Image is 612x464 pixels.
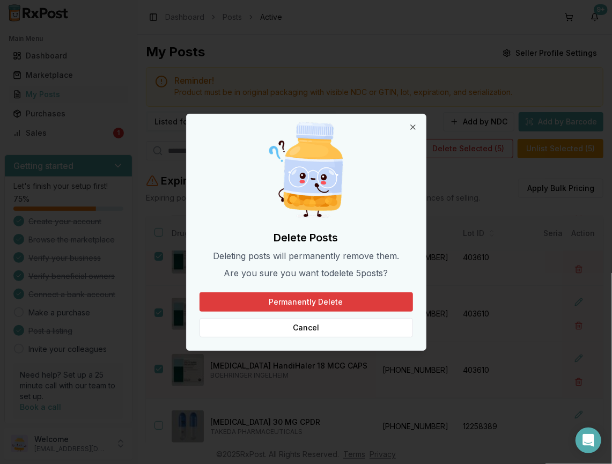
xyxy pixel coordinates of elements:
button: Permanently Delete [200,292,413,312]
img: Curious Pill Bottle [255,119,358,222]
h2: Delete Posts [200,230,413,245]
p: Deleting posts will permanently remove them. [200,249,413,262]
p: Are you sure you want to delete 5 post s ? [200,267,413,279]
button: Cancel [200,318,413,337]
